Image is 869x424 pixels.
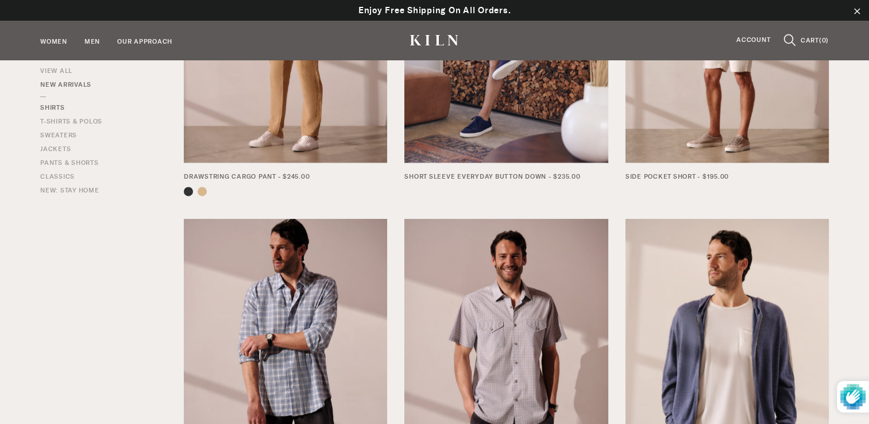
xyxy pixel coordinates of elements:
a: Sweaters [40,130,77,141]
p: Enjoy Free Shipping On All Orders. [11,3,858,17]
a: View All [40,66,72,76]
a: Drawstring Cargo Pant - $245.00 [184,172,387,183]
a: Women [40,37,67,48]
a: Jackets [40,144,71,155]
a: Our Approach [117,37,172,48]
a: Shirts [40,97,65,113]
a: Classics [40,172,75,182]
span: Side Pocket Short - $195.00 [625,172,729,183]
a: Side Pocket Short - $195.00 [625,172,829,183]
a: T-Shirts & Polos [40,117,102,127]
span: CART( [801,36,822,44]
span: Drawstring Cargo Pant - $245.00 [184,172,310,183]
a: Pants & Shorts [40,158,99,168]
a: New: Stay Home [40,186,99,196]
a: CART(0) [801,37,829,44]
span: 0 [822,36,826,44]
a: Account [728,35,779,46]
span: ) [826,36,829,44]
a: Men [84,37,100,48]
span: Short Sleeve Everyday Button Down - $235.00 [404,172,580,183]
a: Short Sleeve Everyday Button Down - $235.00 [404,172,608,183]
img: Protected by hCaptcha [840,381,866,413]
a: New Arrivals [40,80,91,90]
